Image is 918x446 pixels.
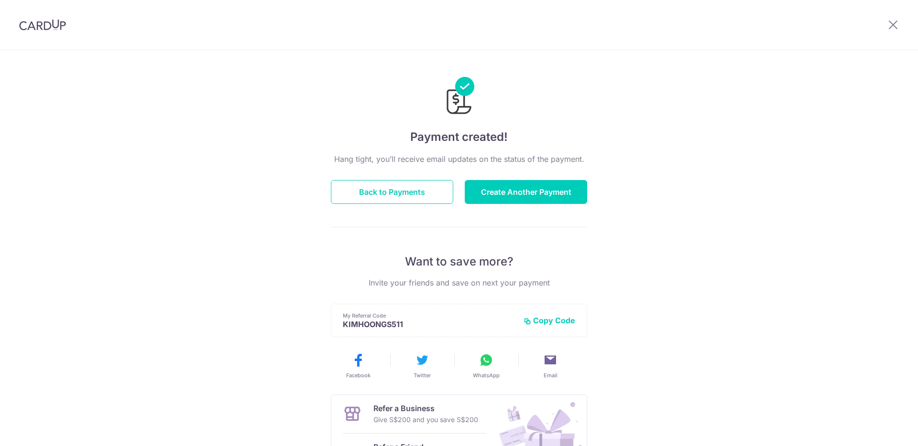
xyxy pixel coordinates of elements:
button: Back to Payments [331,180,453,204]
p: Give S$200 and you save S$200 [373,414,478,425]
p: Hang tight, you’ll receive email updates on the status of the payment. [331,153,587,165]
p: Want to save more? [331,254,587,269]
p: KIMHOONGS511 [343,319,516,329]
p: Invite your friends and save on next your payment [331,277,587,288]
h4: Payment created! [331,128,587,146]
button: Email [522,352,579,379]
button: WhatsApp [458,352,514,379]
img: Payments [444,77,474,117]
p: My Referral Code [343,312,516,319]
button: Twitter [394,352,450,379]
button: Facebook [330,352,386,379]
span: Twitter [414,372,431,379]
img: CardUp [19,19,66,31]
button: Copy Code [524,316,575,325]
p: Refer a Business [373,403,478,414]
span: Facebook [346,372,371,379]
span: WhatsApp [473,372,500,379]
span: Email [544,372,557,379]
button: Create Another Payment [465,180,587,204]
